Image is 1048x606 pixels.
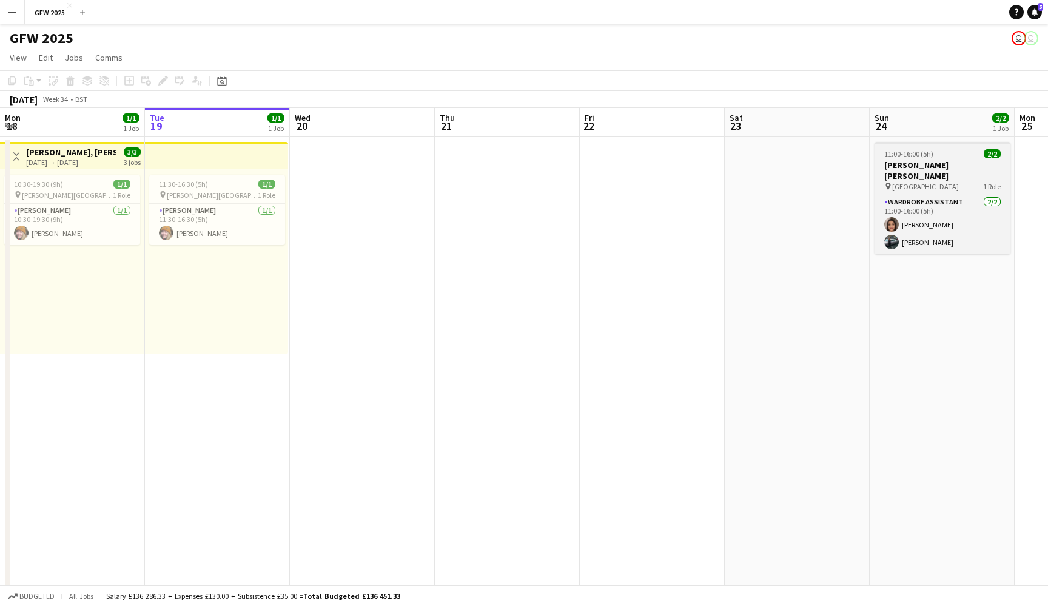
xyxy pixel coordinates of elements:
h3: [PERSON_NAME], [PERSON_NAME] [26,147,116,158]
span: 1 Role [258,190,275,200]
button: Budgeted [6,590,56,603]
div: 3 jobs [124,157,141,167]
span: Wed [295,112,311,123]
span: Budgeted [19,592,55,601]
a: View [5,50,32,66]
span: Fri [585,112,594,123]
app-card-role: [PERSON_NAME]1/111:30-16:30 (5h)[PERSON_NAME] [149,204,285,245]
span: 22 [583,119,594,133]
span: 2/2 [984,149,1001,158]
span: Sun [875,112,889,123]
span: 3/3 [124,147,141,157]
span: Tue [150,112,164,123]
span: Edit [39,52,53,63]
span: [PERSON_NAME][GEOGRAPHIC_DATA][PERSON_NAME] [167,190,258,200]
a: Jobs [60,50,88,66]
span: Week 34 [40,95,70,104]
span: [PERSON_NAME][GEOGRAPHIC_DATA][PERSON_NAME] [22,190,113,200]
button: GFW 2025 [25,1,75,24]
span: [GEOGRAPHIC_DATA] [892,182,959,191]
span: 25 [1018,119,1035,133]
span: 5 [1038,3,1043,11]
span: View [10,52,27,63]
span: 10:30-19:30 (9h) [14,180,63,189]
span: 11:00-16:00 (5h) [884,149,933,158]
app-card-role: Wardrobe Assistant2/211:00-16:00 (5h)[PERSON_NAME][PERSON_NAME] [875,195,1010,254]
span: Jobs [65,52,83,63]
span: 2/2 [992,113,1009,123]
app-user-avatar: Mike Bolton [1012,31,1026,45]
h1: GFW 2025 [10,29,73,47]
span: 21 [438,119,455,133]
app-user-avatar: Mike Bolton [1024,31,1038,45]
span: 1/1 [258,180,275,189]
span: 19 [148,119,164,133]
span: 1 Role [113,190,130,200]
span: Mon [1019,112,1035,123]
div: [DATE] → [DATE] [26,158,116,167]
span: Sat [730,112,743,123]
app-job-card: 10:30-19:30 (9h)1/1 [PERSON_NAME][GEOGRAPHIC_DATA][PERSON_NAME]1 Role[PERSON_NAME]1/110:30-19:30 ... [4,175,140,245]
span: 18 [3,119,21,133]
div: Salary £136 286.33 + Expenses £130.00 + Subsistence £35.00 = [106,591,400,601]
span: 24 [873,119,889,133]
div: 1 Job [993,124,1009,133]
span: All jobs [67,591,96,601]
span: 1/1 [123,113,139,123]
a: Comms [90,50,127,66]
span: 1/1 [267,113,284,123]
span: 1 Role [983,182,1001,191]
div: BST [75,95,87,104]
span: 20 [293,119,311,133]
span: Total Budgeted £136 451.33 [303,591,400,601]
span: 1/1 [113,180,130,189]
span: Mon [5,112,21,123]
span: Thu [440,112,455,123]
div: 1 Job [268,124,284,133]
div: 1 Job [123,124,139,133]
span: 23 [728,119,743,133]
div: [DATE] [10,93,38,106]
app-job-card: 11:00-16:00 (5h)2/2[PERSON_NAME] [PERSON_NAME] [GEOGRAPHIC_DATA]1 RoleWardrobe Assistant2/211:00-... [875,142,1010,254]
h3: [PERSON_NAME] [PERSON_NAME] [875,160,1010,181]
a: 5 [1027,5,1042,19]
span: Comms [95,52,123,63]
app-card-role: [PERSON_NAME]1/110:30-19:30 (9h)[PERSON_NAME] [4,204,140,245]
a: Edit [34,50,58,66]
app-job-card: 11:30-16:30 (5h)1/1 [PERSON_NAME][GEOGRAPHIC_DATA][PERSON_NAME]1 Role[PERSON_NAME]1/111:30-16:30 ... [149,175,285,245]
span: 11:30-16:30 (5h) [159,180,208,189]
